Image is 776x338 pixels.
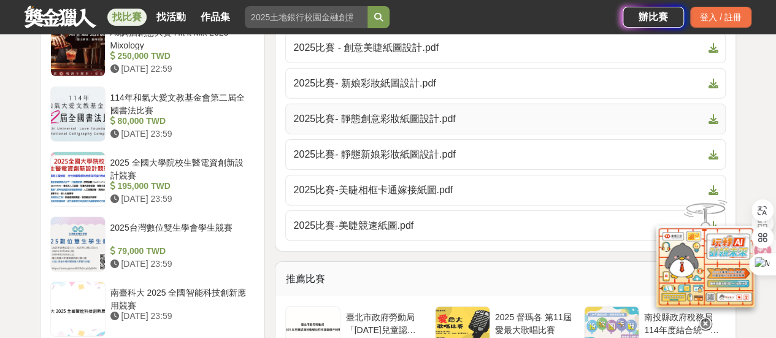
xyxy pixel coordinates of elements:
[110,221,250,245] div: 2025台灣數位雙生學會學生競賽
[110,310,250,323] div: [DATE] 23:59
[285,210,726,241] a: 2025比賽-美睫競速紙圖.pdf
[110,258,250,271] div: [DATE] 23:59
[293,147,703,162] span: 2025比賽- 靜態新娘彩妝紙圖設計.pdf
[110,286,250,310] div: 南臺科大 2025 全國智能科技創新應用競賽
[110,180,250,193] div: 195,000 TWD
[285,104,726,134] a: 2025比賽- 靜態創意彩妝紙圖設計.pdf
[110,115,250,128] div: 80,000 TWD
[50,152,255,207] a: 2025 全國大學院校生醫電資創新設計競賽 195,000 TWD [DATE] 23:59
[245,6,367,28] input: 2025土地銀行校園金融創意挑戰賽：從你出發 開啟智慧金融新頁
[110,128,250,140] div: [DATE] 23:59
[50,282,255,337] a: 南臺科大 2025 全國智能科技創新應用競賽 [DATE] 23:59
[275,262,736,296] div: 推薦比賽
[293,76,703,91] span: 2025比賽- 新娘彩妝紙圖設計.pdf
[110,91,250,115] div: 114年和氣大愛文教基金會第二屆全國書法比賽
[107,9,147,26] a: 找比賽
[110,245,250,258] div: 79,000 TWD
[152,9,191,26] a: 找活動
[623,7,684,28] a: 辦比賽
[285,139,726,170] a: 2025比賽- 靜態新娘彩妝紙圖設計.pdf
[495,311,572,334] div: 2025 督瑪各 第11屆 愛最大歌唱比賽
[196,9,235,26] a: 作品集
[345,311,422,334] div: 臺北市政府勞動局「[DATE]兒童認識勞動權益四格漫畫徵件競賽」
[110,26,250,50] div: AJ調酒創意大賽 Hit it Mix 2025 Mixology
[110,193,250,205] div: [DATE] 23:59
[690,7,751,28] div: 登入 / 註冊
[110,156,250,180] div: 2025 全國大學院校生醫電資創新設計競賽
[293,218,703,233] span: 2025比賽-美睫競速紙圖.pdf
[110,63,250,75] div: [DATE] 22:59
[110,50,250,63] div: 250,000 TWD
[656,226,755,307] img: d2146d9a-e6f6-4337-9592-8cefde37ba6b.png
[50,86,255,142] a: 114年和氣大愛文教基金會第二屆全國書法比賽 80,000 TWD [DATE] 23:59
[285,68,726,99] a: 2025比賽- 新娘彩妝紙圖設計.pdf
[293,112,703,126] span: 2025比賽- 靜態創意彩妝紙圖設計.pdf
[285,175,726,205] a: 2025比賽-美睫相框卡通嫁接紙圖.pdf
[293,40,703,55] span: 2025比賽 - 創意美睫紙圖設計.pdf
[50,217,255,272] a: 2025台灣數位雙生學會學生競賽 79,000 TWD [DATE] 23:59
[50,21,255,77] a: AJ調酒創意大賽 Hit it Mix 2025 Mixology 250,000 TWD [DATE] 22:59
[285,33,726,63] a: 2025比賽 - 創意美睫紙圖設計.pdf
[293,183,703,198] span: 2025比賽-美睫相框卡通嫁接紙圖.pdf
